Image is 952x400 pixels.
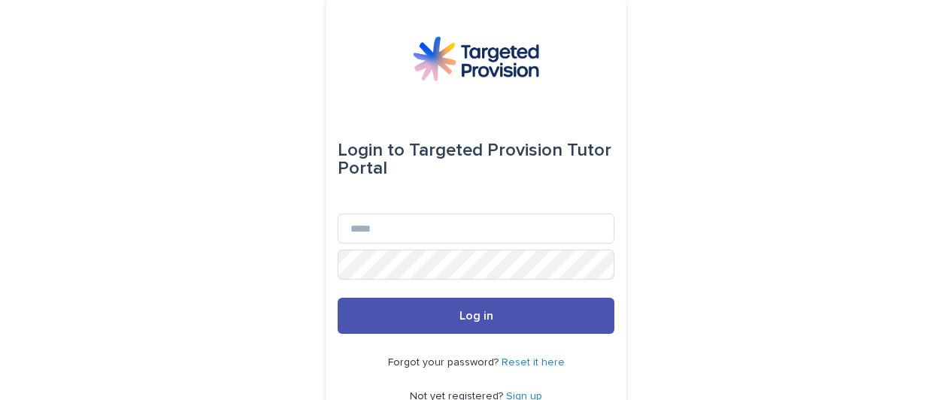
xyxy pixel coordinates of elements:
[388,357,502,368] span: Forgot your password?
[338,129,614,189] div: Targeted Provision Tutor Portal
[413,36,539,81] img: M5nRWzHhSzIhMunXDL62
[502,357,565,368] a: Reset it here
[338,141,405,159] span: Login to
[459,310,493,322] span: Log in
[338,298,614,334] button: Log in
